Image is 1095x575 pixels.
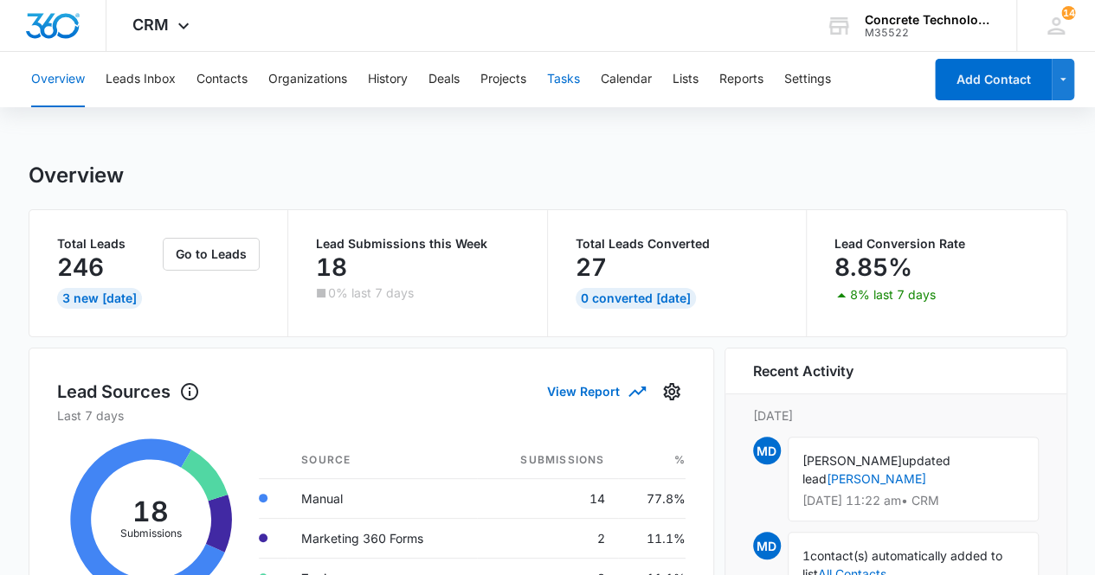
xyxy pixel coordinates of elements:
p: Total Leads Converted [576,238,779,250]
td: 77.8% [618,478,685,518]
button: Go to Leads [163,238,260,271]
span: MD [753,437,781,464]
p: 8% last 7 days [850,289,936,301]
button: Projects [480,52,526,107]
p: Lead Submissions this Week [316,238,519,250]
p: 27 [576,253,607,281]
button: Settings [658,378,686,406]
h1: Overview [29,163,124,188]
a: Go to Leads [163,246,260,261]
div: notifications count [1061,6,1075,20]
button: History [368,52,408,107]
button: Organizations [268,52,347,107]
h6: Recent Activity [753,361,853,381]
th: Source [287,442,477,479]
span: CRM [132,16,169,34]
button: View Report [547,376,644,406]
p: 246 [57,253,104,281]
p: Last 7 days [57,406,686,425]
th: Submissions [477,442,618,479]
td: Marketing 360 Forms [287,518,477,558]
p: Lead Conversion Rate [834,238,1039,250]
button: Add Contact [935,59,1052,100]
div: account name [865,13,991,27]
button: Overview [31,52,85,107]
h1: Lead Sources [57,379,200,405]
button: Settings [784,52,831,107]
p: 18 [316,253,347,281]
span: 1 [802,548,810,563]
div: account id [865,27,991,39]
button: Reports [719,52,763,107]
p: Total Leads [57,238,160,250]
button: Calendar [601,52,652,107]
p: 0% last 7 days [328,287,414,299]
button: Tasks [547,52,580,107]
td: Manual [287,478,477,518]
a: [PERSON_NAME] [827,471,926,486]
button: Contacts [196,52,248,107]
td: 2 [477,518,618,558]
th: % [618,442,685,479]
span: 14 [1061,6,1075,20]
div: 3 New [DATE] [57,288,142,309]
td: 14 [477,478,618,518]
button: Deals [428,52,460,107]
p: 8.85% [834,253,912,281]
span: MD [753,532,781,559]
span: [PERSON_NAME] [802,453,902,468]
div: 0 Converted [DATE] [576,288,696,309]
td: 11.1% [618,518,685,558]
button: Leads Inbox [106,52,176,107]
p: [DATE] [753,406,1039,425]
button: Lists [673,52,699,107]
p: [DATE] 11:22 am • CRM [802,495,1024,507]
